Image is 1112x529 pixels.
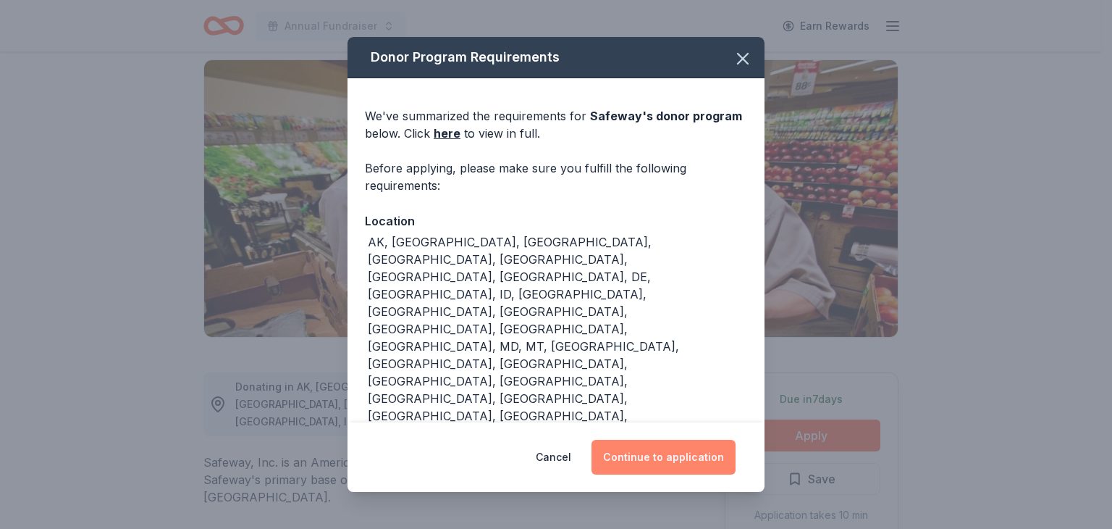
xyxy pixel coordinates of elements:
[365,107,747,142] div: We've summarized the requirements for below. Click to view in full.
[590,109,742,123] span: Safeway 's donor program
[434,125,460,142] a: here
[536,440,571,475] button: Cancel
[591,440,736,475] button: Continue to application
[365,212,747,230] div: Location
[368,233,747,494] div: AK, [GEOGRAPHIC_DATA], [GEOGRAPHIC_DATA], [GEOGRAPHIC_DATA], [GEOGRAPHIC_DATA], [GEOGRAPHIC_DATA]...
[347,37,764,78] div: Donor Program Requirements
[365,159,747,194] div: Before applying, please make sure you fulfill the following requirements:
